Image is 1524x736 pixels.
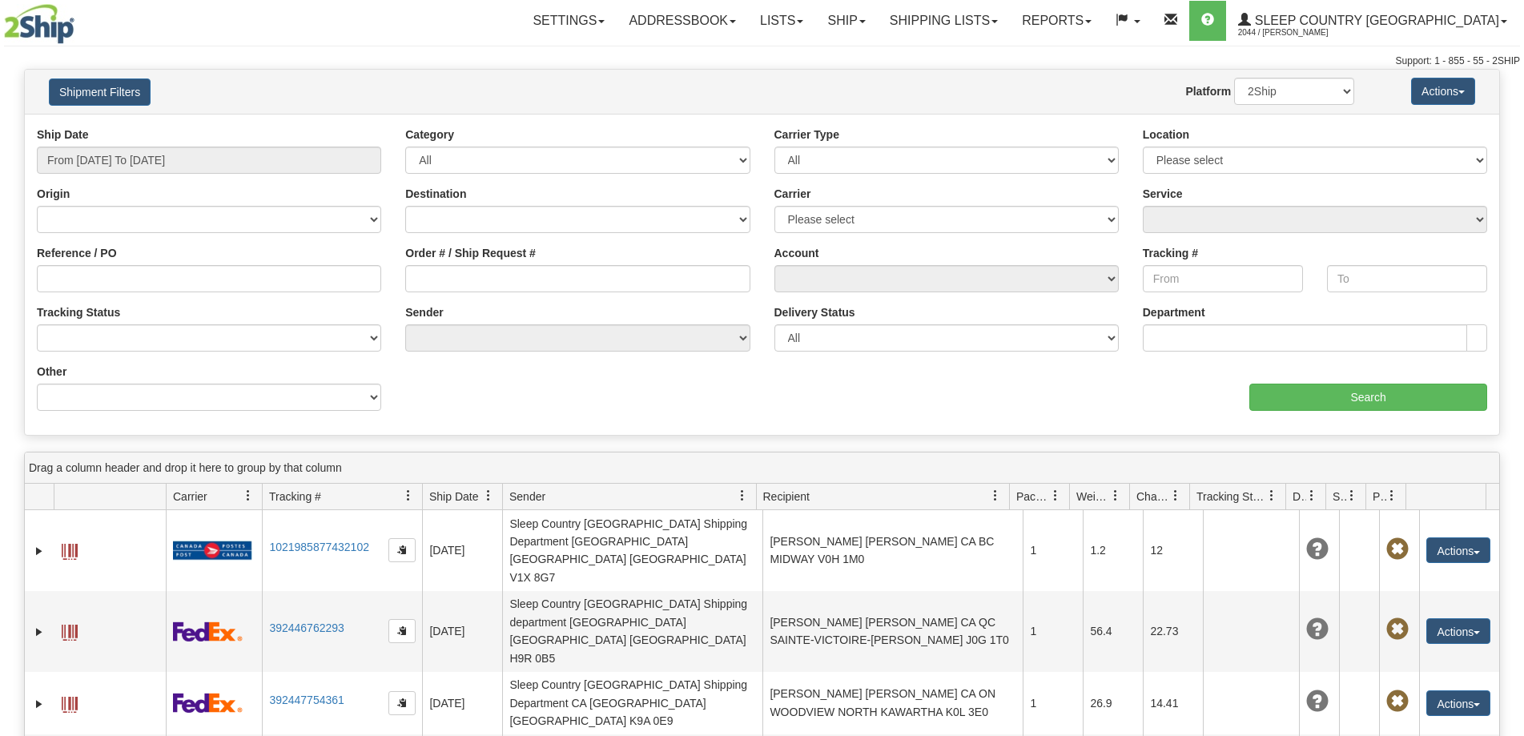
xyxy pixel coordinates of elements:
span: Tracking Status [1196,489,1266,505]
label: Order # / Ship Request # [405,245,536,261]
button: Actions [1426,618,1490,644]
td: [DATE] [422,672,502,734]
span: Charge [1136,489,1170,505]
a: Carrier filter column settings [235,482,262,509]
a: Expand [31,624,47,640]
label: Destination [405,186,466,202]
span: Pickup Not Assigned [1386,618,1409,641]
td: 56.4 [1083,591,1143,672]
span: Tracking # [269,489,321,505]
a: Addressbook [617,1,748,41]
a: Tracking # filter column settings [395,482,422,509]
button: Actions [1411,78,1475,105]
span: Shipment Issues [1333,489,1346,505]
a: 392446762293 [269,621,344,634]
span: Unknown [1306,618,1329,641]
span: Sender [509,489,545,505]
label: Carrier [774,186,811,202]
td: 1.2 [1083,510,1143,591]
label: Carrier Type [774,127,839,143]
td: [PERSON_NAME] [PERSON_NAME] CA QC SAINTE-VICTOIRE-[PERSON_NAME] J0G 1T0 [762,591,1023,672]
a: Delivery Status filter column settings [1298,482,1325,509]
button: Shipment Filters [49,78,151,106]
a: 1021985877432102 [269,541,369,553]
a: Pickup Status filter column settings [1378,482,1405,509]
td: Sleep Country [GEOGRAPHIC_DATA] Shipping Department CA [GEOGRAPHIC_DATA] [GEOGRAPHIC_DATA] K9A 0E9 [502,672,762,734]
td: 26.9 [1083,672,1143,734]
span: 2044 / [PERSON_NAME] [1238,25,1358,41]
a: Weight filter column settings [1102,482,1129,509]
a: Packages filter column settings [1042,482,1069,509]
input: Search [1249,384,1487,411]
span: Carrier [173,489,207,505]
span: Weight [1076,489,1110,505]
td: 1 [1023,591,1083,672]
label: Reference / PO [37,245,117,261]
label: Sender [405,304,443,320]
div: Support: 1 - 855 - 55 - 2SHIP [4,54,1520,68]
label: Ship Date [37,127,89,143]
label: Service [1143,186,1183,202]
button: Copy to clipboard [388,619,416,643]
a: Lists [748,1,815,41]
a: Label [62,690,78,715]
td: [PERSON_NAME] [PERSON_NAME] CA BC MIDWAY V0H 1M0 [762,510,1023,591]
td: 1 [1023,510,1083,591]
td: 1 [1023,672,1083,734]
label: Other [37,364,66,380]
a: Shipping lists [878,1,1010,41]
span: Ship Date [429,489,478,505]
input: To [1327,265,1487,292]
a: Settings [521,1,617,41]
button: Actions [1426,690,1490,716]
button: Copy to clipboard [388,691,416,715]
img: logo2044.jpg [4,4,74,44]
a: Expand [31,543,47,559]
label: Origin [37,186,70,202]
a: Tracking Status filter column settings [1258,482,1285,509]
label: Location [1143,127,1189,143]
td: [DATE] [422,510,502,591]
a: Reports [1010,1,1104,41]
a: Label [62,537,78,562]
label: Department [1143,304,1205,320]
td: 22.73 [1143,591,1203,672]
span: Sleep Country [GEOGRAPHIC_DATA] [1251,14,1499,27]
span: Pickup Not Assigned [1386,690,1409,713]
td: Sleep Country [GEOGRAPHIC_DATA] Shipping Department [GEOGRAPHIC_DATA] [GEOGRAPHIC_DATA] [GEOGRAPH... [502,510,762,591]
a: Ship Date filter column settings [475,482,502,509]
img: 2 - FedEx Express® [173,693,243,713]
a: Charge filter column settings [1162,482,1189,509]
span: Unknown [1306,690,1329,713]
label: Tracking Status [37,304,120,320]
td: 12 [1143,510,1203,591]
iframe: chat widget [1487,286,1522,449]
label: Category [405,127,454,143]
span: Delivery Status [1293,489,1306,505]
span: Unknown [1306,538,1329,561]
a: Label [62,617,78,643]
span: Recipient [763,489,810,505]
a: Sender filter column settings [729,482,756,509]
div: grid grouping header [25,452,1499,484]
label: Platform [1185,83,1231,99]
img: 20 - Canada Post [173,541,251,561]
a: Sleep Country [GEOGRAPHIC_DATA] 2044 / [PERSON_NAME] [1226,1,1519,41]
label: Account [774,245,819,261]
button: Actions [1426,537,1490,563]
td: Sleep Country [GEOGRAPHIC_DATA] Shipping department [GEOGRAPHIC_DATA] [GEOGRAPHIC_DATA] [GEOGRAPH... [502,591,762,672]
span: Pickup Not Assigned [1386,538,1409,561]
input: From [1143,265,1303,292]
a: Recipient filter column settings [982,482,1009,509]
label: Delivery Status [774,304,855,320]
td: [DATE] [422,591,502,672]
a: Ship [815,1,877,41]
a: Expand [31,696,47,712]
img: 2 - FedEx Express® [173,621,243,641]
button: Copy to clipboard [388,538,416,562]
a: 392447754361 [269,694,344,706]
a: Shipment Issues filter column settings [1338,482,1365,509]
span: Packages [1016,489,1050,505]
label: Tracking # [1143,245,1198,261]
td: 14.41 [1143,672,1203,734]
